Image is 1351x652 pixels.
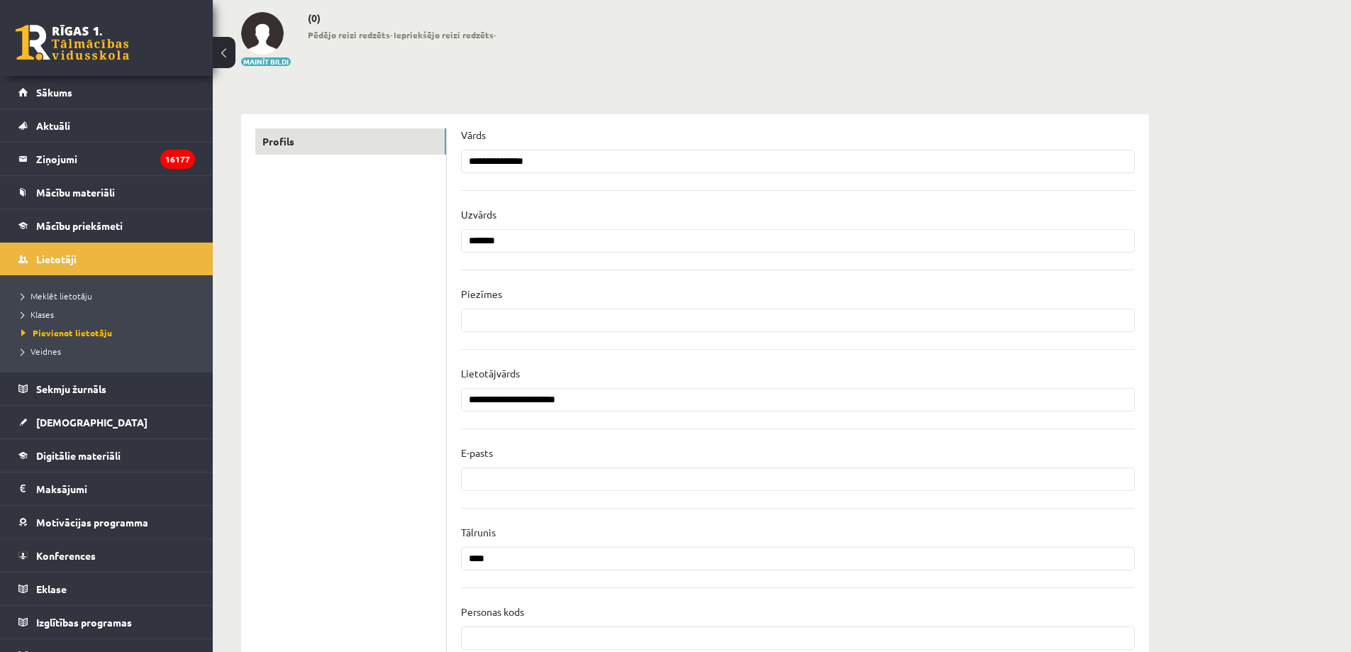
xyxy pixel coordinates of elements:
[36,186,115,199] span: Mācību materiāli
[36,219,123,232] span: Mācību priekšmeti
[461,605,524,618] p: Personas kods
[18,372,195,405] a: Sekmju žurnāls
[461,446,493,459] p: E-pasts
[21,326,199,339] a: Pievienot lietotāju
[36,582,67,595] span: Eklase
[21,308,199,321] a: Klases
[461,526,496,538] p: Tālrunis
[16,25,129,60] a: Rīgas 1. Tālmācības vidusskola
[18,76,195,109] a: Sākums
[461,287,502,300] p: Piezīmes
[308,12,497,24] h2: (0)
[36,549,96,562] span: Konferences
[36,616,132,629] span: Izglītības programas
[18,243,195,275] a: Lietotāji
[36,382,106,395] span: Sekmju žurnāls
[255,128,446,155] a: Profils
[21,346,61,357] span: Veidnes
[21,327,112,338] span: Pievienot lietotāju
[18,473,195,505] a: Maksājumi
[36,119,70,132] span: Aktuāli
[36,516,148,529] span: Motivācijas programma
[18,109,195,142] a: Aktuāli
[21,345,199,358] a: Veidnes
[461,367,520,380] p: Lietotājvārds
[21,290,92,302] span: Meklēt lietotāju
[18,539,195,572] a: Konferences
[18,209,195,242] a: Mācību priekšmeti
[18,606,195,639] a: Izglītības programas
[36,86,72,99] span: Sākums
[160,150,195,169] i: 16177
[461,208,496,221] p: Uzvārds
[36,253,77,265] span: Lietotāji
[18,506,195,538] a: Motivācijas programma
[36,449,121,462] span: Digitālie materiāli
[461,128,486,141] p: Vārds
[36,143,195,175] legend: Ziņojumi
[18,439,195,472] a: Digitālie materiāli
[36,473,195,505] legend: Maksājumi
[308,29,390,40] b: Pēdējo reizi redzēts
[36,416,148,429] span: [DEMOGRAPHIC_DATA]
[18,406,195,438] a: [DEMOGRAPHIC_DATA]
[21,309,54,320] span: Klases
[241,57,291,66] button: Mainīt bildi
[18,176,195,209] a: Mācību materiāli
[394,29,494,40] b: Iepriekšējo reizi redzēts
[21,289,199,302] a: Meklēt lietotāju
[18,573,195,605] a: Eklase
[18,143,195,175] a: Ziņojumi16177
[308,28,497,41] span: - -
